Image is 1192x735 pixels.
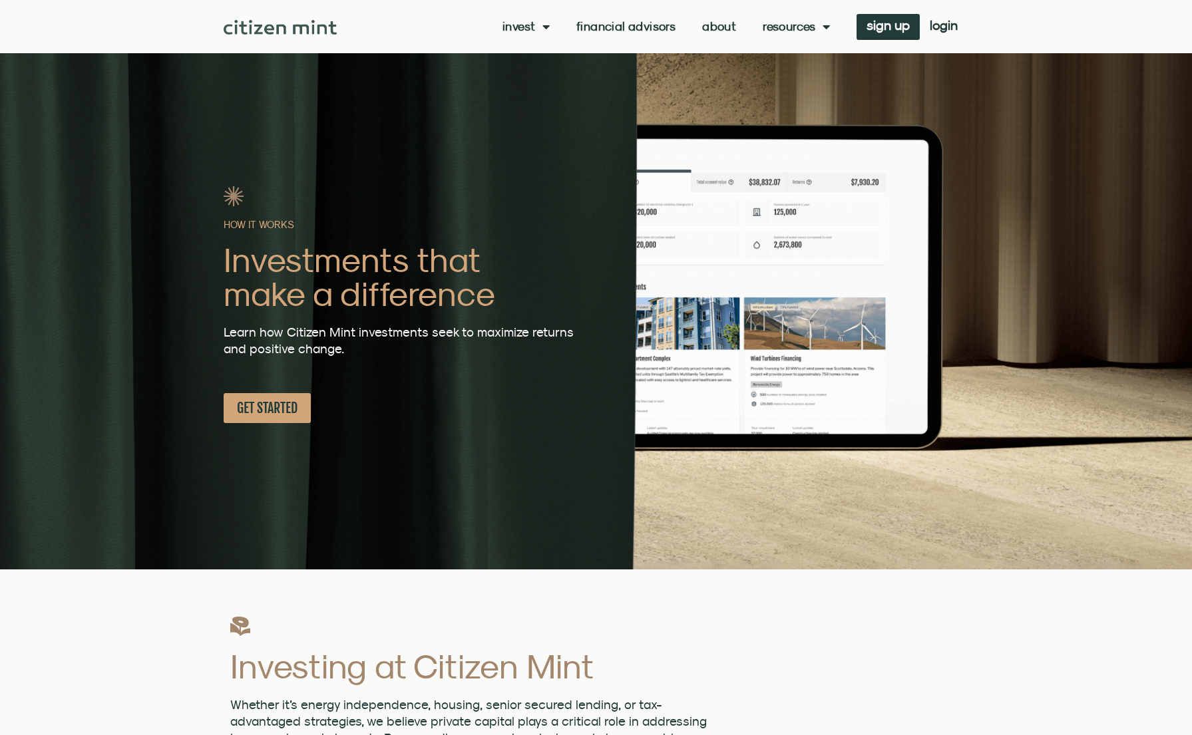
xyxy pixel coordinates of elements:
[237,400,298,416] span: GET STARTED
[576,20,676,33] a: Financial Advisors
[763,20,830,33] a: Resources
[502,20,550,33] a: Invest
[224,243,584,311] h2: Investments that make a difference
[930,21,958,30] span: login
[230,616,250,636] img: flower1_DG
[702,20,736,33] a: About
[230,649,713,683] h2: Investing at Citizen Mint
[224,393,311,423] a: GET STARTED
[857,14,920,40] a: sign up
[224,20,337,35] img: Citizen Mint
[502,20,830,33] nav: Menu
[920,14,968,40] a: login
[224,325,574,356] span: Learn how Citizen Mint investments seek to maximize returns and positive change.
[867,21,910,30] span: sign up
[224,220,584,229] h2: HOW IT WORKS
